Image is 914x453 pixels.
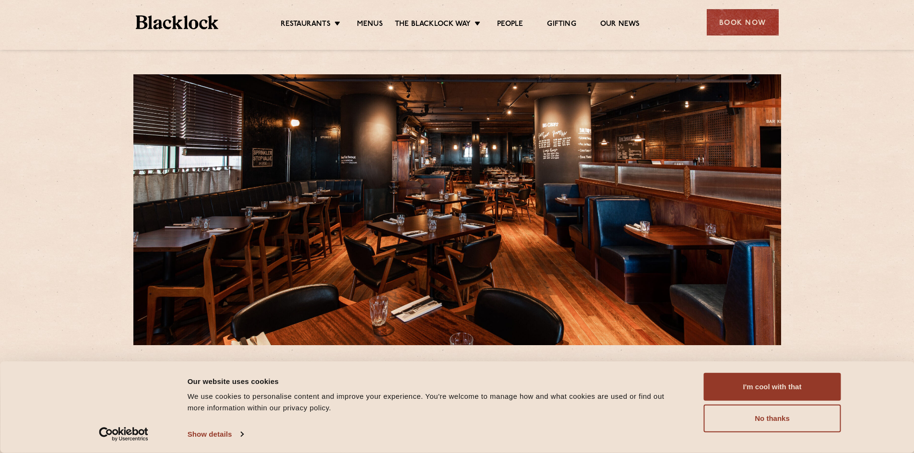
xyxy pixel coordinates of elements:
button: No thanks [704,405,841,432]
img: BL_Textured_Logo-footer-cropped.svg [136,15,219,29]
div: Our website uses cookies [188,375,682,387]
a: Menus [357,20,383,30]
a: Restaurants [281,20,331,30]
a: Our News [600,20,640,30]
button: I'm cool with that [704,373,841,401]
a: The Blacklock Way [395,20,471,30]
a: People [497,20,523,30]
a: Show details [188,427,243,441]
div: Book Now [707,9,779,35]
a: Usercentrics Cookiebot - opens in a new window [82,427,166,441]
div: We use cookies to personalise content and improve your experience. You're welcome to manage how a... [188,391,682,414]
a: Gifting [547,20,576,30]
